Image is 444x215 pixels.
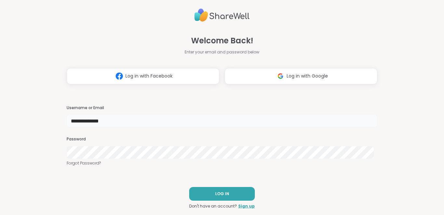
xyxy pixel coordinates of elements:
img: ShareWell Logomark [274,70,287,82]
span: Log in with Facebook [125,73,173,79]
a: Sign up [238,203,255,209]
span: LOG IN [215,191,229,197]
span: Welcome Back! [191,35,253,47]
button: LOG IN [189,187,255,201]
h3: Username or Email [67,105,377,111]
span: Don't have an account? [189,203,237,209]
button: Log in with Facebook [67,68,219,84]
img: ShareWell Logo [194,6,250,24]
button: Log in with Google [225,68,377,84]
a: Forgot Password? [67,160,377,166]
img: ShareWell Logomark [113,70,125,82]
span: Log in with Google [287,73,328,79]
span: Enter your email and password below [185,49,259,55]
h3: Password [67,136,377,142]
